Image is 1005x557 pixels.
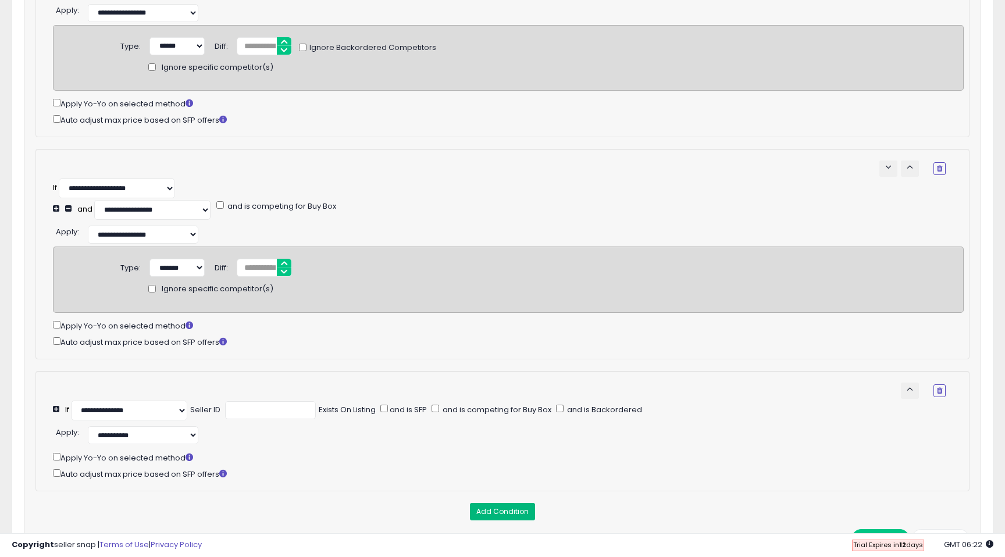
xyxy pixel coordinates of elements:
span: Apply [56,427,77,438]
span: keyboard_arrow_down [883,162,894,173]
div: : [56,223,79,238]
div: Diff: [215,259,228,274]
div: Exists On Listing [319,405,376,416]
span: Ignore Backordered Competitors [307,42,436,53]
a: Privacy Policy [151,539,202,550]
i: Remove Condition [937,387,942,394]
span: Trial Expires in days [853,540,923,549]
button: keyboard_arrow_up [901,160,919,177]
div: : [56,423,79,438]
div: Seller ID [190,405,220,416]
div: Auto adjust max price based on SFP offers [53,113,964,126]
div: seller snap | | [12,540,202,551]
span: and is SFP [388,404,427,415]
button: Add Condition [470,503,535,520]
div: Type: [120,259,141,274]
span: keyboard_arrow_up [904,162,915,173]
button: Save [851,529,910,549]
a: Terms of Use [99,539,149,550]
span: keyboard_arrow_up [904,384,915,395]
strong: Copyright [12,539,54,550]
span: and is competing for Buy Box [441,404,551,415]
div: Apply Yo-Yo on selected method [53,319,964,332]
div: Type: [120,37,141,52]
span: and is competing for Buy Box [226,201,336,212]
div: Apply Yo-Yo on selected method [53,97,964,110]
span: and is Backordered [565,404,642,415]
div: : [56,1,79,16]
div: Auto adjust max price based on SFP offers [53,335,964,348]
span: Ignore specific competitor(s) [162,284,273,295]
button: keyboard_arrow_down [879,160,897,177]
div: Diff: [215,37,228,52]
button: keyboard_arrow_up [901,383,919,399]
b: 12 [899,540,906,549]
span: Apply [56,5,77,16]
span: 2025-09-6 06:22 GMT [944,539,993,550]
i: Remove Condition [937,165,942,172]
span: Ignore specific competitor(s) [162,62,273,73]
div: Apply Yo-Yo on selected method [53,451,964,464]
div: Auto adjust max price based on SFP offers [53,467,964,480]
button: Delete [911,529,970,549]
span: Apply [56,226,77,237]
